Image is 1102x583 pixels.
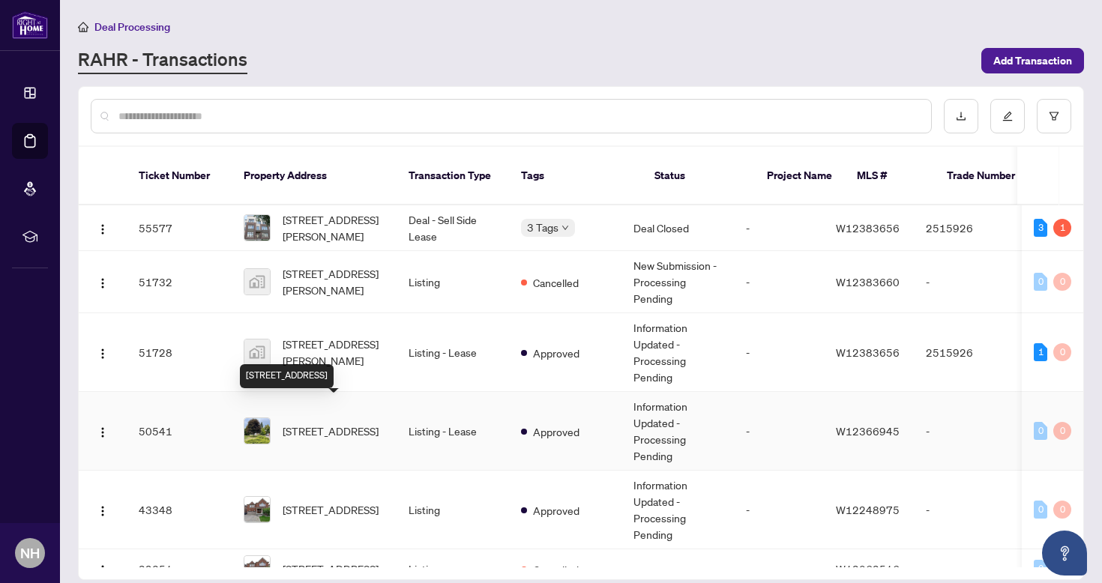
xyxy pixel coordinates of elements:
[240,364,334,388] div: [STREET_ADDRESS]
[397,251,509,313] td: Listing
[533,345,579,361] span: Approved
[1053,422,1071,440] div: 0
[97,348,109,360] img: Logo
[1042,531,1087,576] button: Open asap
[244,269,270,294] img: thumbnail-img
[1053,219,1071,237] div: 1
[509,147,642,205] th: Tags
[621,205,734,251] td: Deal Closed
[836,221,900,235] span: W12383656
[914,392,1019,471] td: -
[621,251,734,313] td: New Submission - Processing Pending
[91,270,115,294] button: Logo
[97,223,109,235] img: Logo
[621,392,734,471] td: Information Updated - Processing Pending
[20,543,40,564] span: NH
[914,471,1019,549] td: -
[91,498,115,522] button: Logo
[244,339,270,365] img: thumbnail-img
[734,205,824,251] td: -
[981,48,1084,73] button: Add Transaction
[1034,422,1047,440] div: 0
[397,147,509,205] th: Transaction Type
[397,392,509,471] td: Listing - Lease
[97,564,109,576] img: Logo
[1049,111,1059,121] span: filter
[621,313,734,392] td: Information Updated - Processing Pending
[527,219,558,236] span: 3 Tags
[993,49,1072,73] span: Add Transaction
[283,211,385,244] span: [STREET_ADDRESS][PERSON_NAME]
[734,392,824,471] td: -
[944,99,978,133] button: download
[734,313,824,392] td: -
[127,471,232,549] td: 43348
[845,147,935,205] th: MLS #
[12,11,48,39] img: logo
[1053,501,1071,519] div: 0
[1034,219,1047,237] div: 3
[935,147,1040,205] th: Trade Number
[127,313,232,392] td: 51728
[397,471,509,549] td: Listing
[283,336,385,369] span: [STREET_ADDRESS][PERSON_NAME]
[283,501,379,518] span: [STREET_ADDRESS]
[283,561,379,577] span: [STREET_ADDRESS]
[1002,111,1013,121] span: edit
[533,561,579,578] span: Cancelled
[283,265,385,298] span: [STREET_ADDRESS][PERSON_NAME]
[397,205,509,251] td: Deal - Sell Side Lease
[244,497,270,522] img: thumbnail-img
[1037,99,1071,133] button: filter
[734,251,824,313] td: -
[956,111,966,121] span: download
[1034,343,1047,361] div: 1
[533,274,579,291] span: Cancelled
[836,345,900,359] span: W12383656
[127,251,232,313] td: 51732
[836,424,900,438] span: W12366945
[244,556,270,582] img: thumbnail-img
[914,251,1019,313] td: -
[561,224,569,232] span: down
[621,471,734,549] td: Information Updated - Processing Pending
[533,502,579,519] span: Approved
[914,205,1019,251] td: 2515926
[836,275,900,289] span: W12383660
[91,216,115,240] button: Logo
[734,471,824,549] td: -
[97,505,109,517] img: Logo
[397,313,509,392] td: Listing - Lease
[127,205,232,251] td: 55577
[755,147,845,205] th: Project Name
[78,22,88,32] span: home
[91,557,115,581] button: Logo
[244,215,270,241] img: thumbnail-img
[91,419,115,443] button: Logo
[836,503,900,516] span: W12248975
[244,418,270,444] img: thumbnail-img
[97,426,109,438] img: Logo
[1053,343,1071,361] div: 0
[91,340,115,364] button: Logo
[232,147,397,205] th: Property Address
[127,147,232,205] th: Ticket Number
[1034,273,1047,291] div: 0
[1034,560,1047,578] div: 0
[1053,273,1071,291] div: 0
[533,423,579,440] span: Approved
[94,20,170,34] span: Deal Processing
[78,47,247,74] a: RAHR - Transactions
[1034,501,1047,519] div: 0
[97,277,109,289] img: Logo
[990,99,1025,133] button: edit
[283,423,379,439] span: [STREET_ADDRESS]
[914,313,1019,392] td: 2515926
[642,147,755,205] th: Status
[127,392,232,471] td: 50541
[836,562,900,576] span: W12062516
